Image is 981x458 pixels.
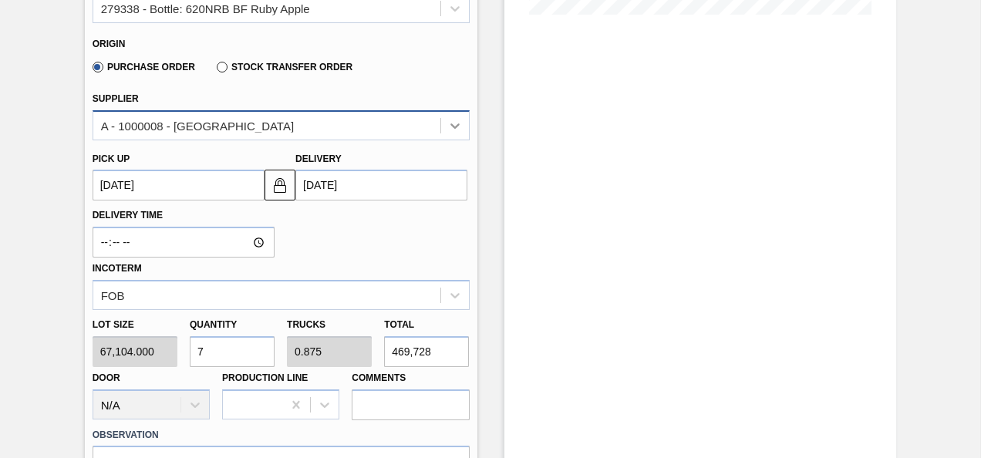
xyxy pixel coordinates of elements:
[384,319,414,330] label: Total
[93,93,139,104] label: Supplier
[93,204,275,227] label: Delivery Time
[287,319,325,330] label: Trucks
[352,367,469,389] label: Comments
[93,314,177,336] label: Lot size
[190,319,237,330] label: Quantity
[222,372,308,383] label: Production Line
[93,153,130,164] label: Pick up
[93,372,120,383] label: Door
[295,153,342,164] label: Delivery
[217,62,352,72] label: Stock Transfer Order
[93,62,195,72] label: Purchase Order
[93,39,126,49] label: Origin
[93,170,265,200] input: mm/dd/yyyy
[101,288,125,301] div: FOB
[101,2,310,15] div: 279338 - Bottle: 620NRB BF Ruby Apple
[93,263,142,274] label: Incoterm
[295,170,467,200] input: mm/dd/yyyy
[93,424,470,446] label: Observation
[101,119,294,132] div: A - 1000008 - [GEOGRAPHIC_DATA]
[271,176,289,194] img: locked
[265,170,295,200] button: locked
